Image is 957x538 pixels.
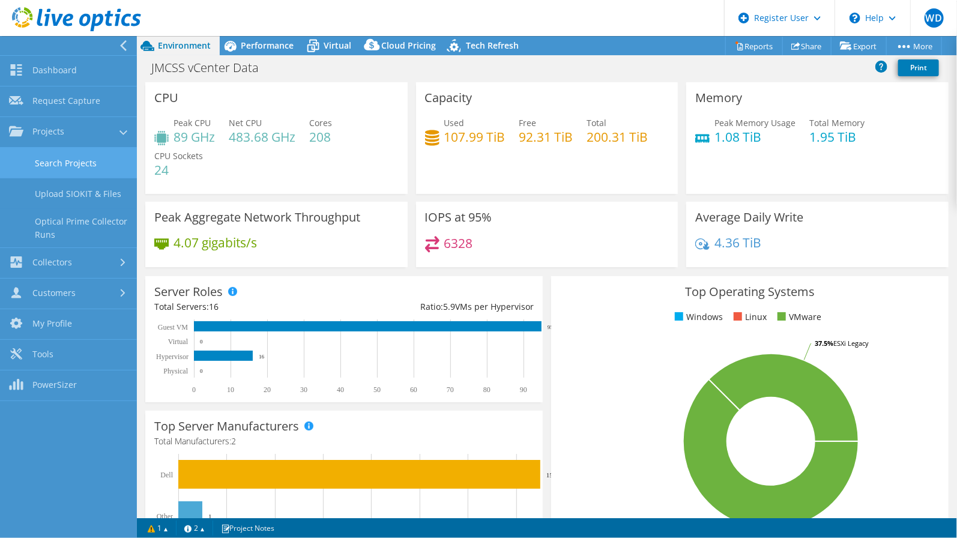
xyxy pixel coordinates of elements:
[309,117,332,128] span: Cores
[200,339,203,345] text: 0
[519,130,573,144] h4: 92.31 TiB
[447,385,454,394] text: 70
[587,130,648,144] h4: 200.31 TiB
[157,512,173,521] text: Other
[146,61,277,74] h1: JMCSS vCenter Data
[174,130,215,144] h4: 89 GHz
[154,285,223,298] h3: Server Roles
[154,420,299,433] h3: Top Server Manufacturers
[213,521,283,536] a: Project Notes
[444,237,473,250] h4: 6328
[176,521,213,536] a: 2
[815,339,833,348] tspan: 37.5%
[344,300,534,313] div: Ratio: VMs per Hypervisor
[209,301,219,312] span: 16
[168,337,189,346] text: Virtual
[443,301,455,312] span: 5.9
[373,385,381,394] text: 50
[714,117,795,128] span: Peak Memory Usage
[381,40,436,51] span: Cloud Pricing
[154,163,203,177] h4: 24
[444,117,465,128] span: Used
[227,385,234,394] text: 10
[520,385,527,394] text: 90
[425,91,472,104] h3: Capacity
[774,310,821,324] li: VMware
[886,37,942,55] a: More
[444,130,506,144] h4: 107.99 TiB
[560,285,940,298] h3: Top Operating Systems
[163,367,188,375] text: Physical
[695,91,742,104] h3: Memory
[672,310,723,324] li: Windows
[229,130,295,144] h4: 483.68 GHz
[833,339,869,348] tspan: ESXi Legacy
[154,435,534,448] h4: Total Manufacturers:
[731,310,767,324] li: Linux
[200,368,203,374] text: 0
[309,130,332,144] h4: 208
[259,354,265,360] text: 16
[809,130,865,144] h4: 1.95 TiB
[809,117,865,128] span: Total Memory
[154,300,344,313] div: Total Servers:
[519,117,537,128] span: Free
[156,352,189,361] text: Hypervisor
[324,40,351,51] span: Virtual
[139,521,177,536] a: 1
[264,385,271,394] text: 20
[782,37,832,55] a: Share
[466,40,519,51] span: Tech Refresh
[300,385,307,394] text: 30
[229,117,262,128] span: Net CPU
[483,385,491,394] text: 80
[898,59,939,76] a: Print
[208,513,212,520] text: 1
[231,435,236,447] span: 2
[925,8,944,28] span: WD
[425,211,492,224] h3: IOPS at 95%
[174,117,211,128] span: Peak CPU
[241,40,294,51] span: Performance
[714,130,795,144] h4: 1.08 TiB
[174,236,257,249] h4: 4.07 gigabits/s
[725,37,783,55] a: Reports
[410,385,417,394] text: 60
[831,37,887,55] a: Export
[158,323,188,331] text: Guest VM
[714,236,761,249] h4: 4.36 TiB
[160,471,173,479] text: Dell
[158,40,211,51] span: Environment
[192,385,196,394] text: 0
[587,117,607,128] span: Total
[695,211,803,224] h3: Average Daily Write
[154,211,360,224] h3: Peak Aggregate Network Throughput
[154,150,203,162] span: CPU Sockets
[850,13,860,23] svg: \n
[154,91,178,104] h3: CPU
[337,385,344,394] text: 40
